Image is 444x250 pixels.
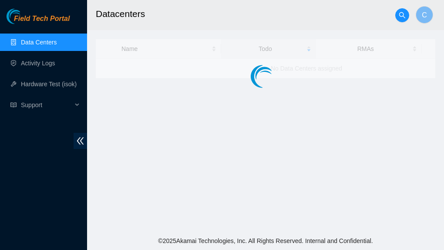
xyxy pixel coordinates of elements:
span: Field Tech Portal [14,15,70,23]
button: search [395,8,409,22]
button: C [416,6,433,24]
a: Akamai TechnologiesField Tech Portal [7,16,70,27]
a: Hardware Test (isok) [21,81,77,88]
a: Activity Logs [21,60,55,67]
span: read [10,102,17,108]
span: C [422,10,427,20]
footer: © 2025 Akamai Technologies, Inc. All Rights Reserved. Internal and Confidential. [87,232,444,250]
span: double-left [74,133,87,149]
span: search [396,12,409,19]
a: Data Centers [21,39,57,46]
span: Support [21,96,72,114]
img: Akamai Technologies [7,9,44,24]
